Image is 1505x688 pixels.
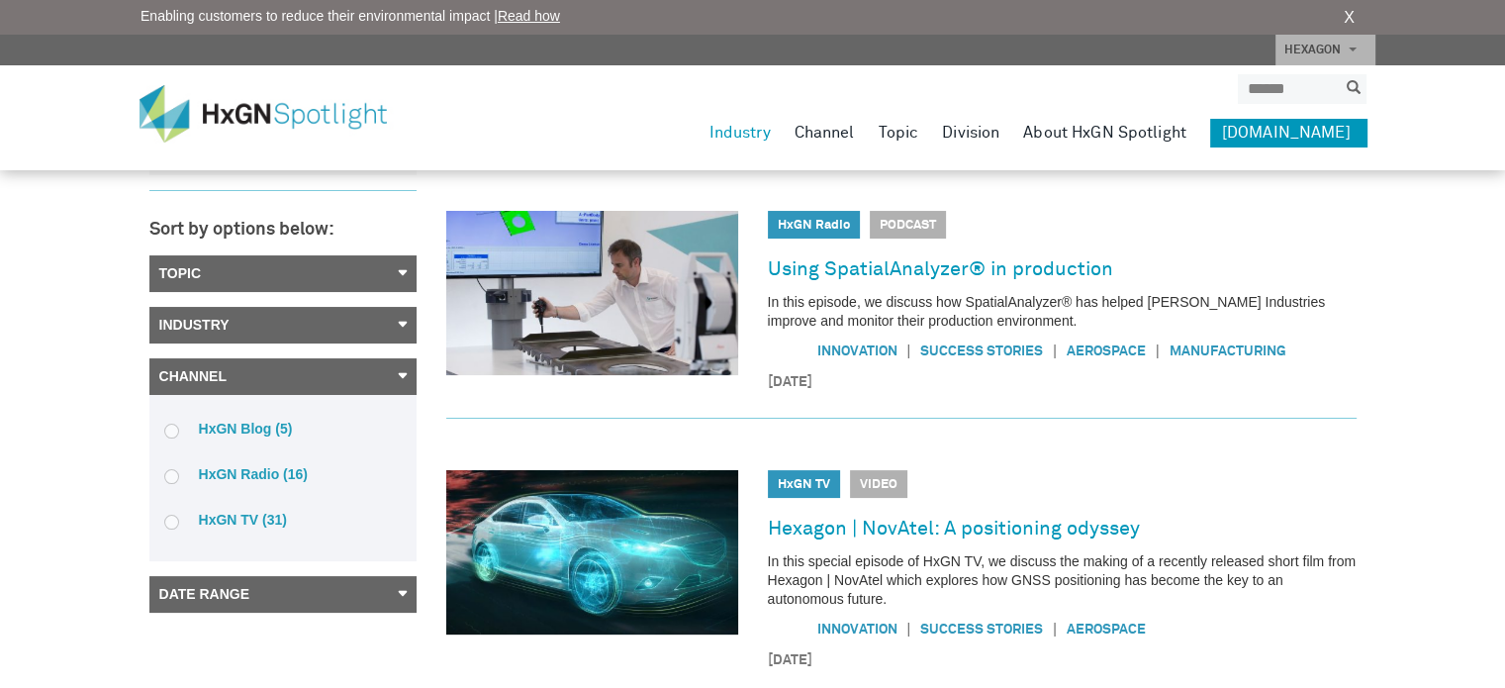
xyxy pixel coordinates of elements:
a: X [1344,6,1355,30]
h3: Sort by options below: [149,221,417,241]
a: Topic [149,255,417,292]
span: | [1043,341,1067,361]
span: | [1146,341,1170,361]
a: Topic [878,119,918,147]
a: Innovation [817,623,897,637]
a: Industry [709,119,771,147]
a: Innovation [817,344,897,358]
label: HxGN TV (31) [164,511,402,529]
label: HxGN Radio (16) [164,465,402,483]
a: Read how [498,8,560,24]
img: Using SpatialAnalyzer® in production [446,211,738,375]
a: HxGN Radio [778,219,850,232]
a: [DOMAIN_NAME] [1210,119,1366,147]
a: Aerospace [1067,623,1146,637]
a: Success Stories [920,623,1043,637]
span: Enabling customers to reduce their environmental impact | [141,6,560,27]
img: Hexagon | NovAtel: A positioning odyssey [446,470,738,635]
a: Manufacturing [1169,344,1285,358]
a: HxGN TV [778,478,830,491]
p: In this episode, we discuss how SpatialAnalyzer® has helped [PERSON_NAME] Industries improve and ... [768,293,1357,331]
span: Podcast [870,211,946,239]
span: | [1043,619,1067,639]
a: Aerospace [1067,344,1146,358]
time: [DATE] [768,372,1357,393]
a: About HxGN Spotlight [1023,119,1186,147]
a: Industry [149,307,417,344]
a: Division [942,119,999,147]
p: In this special episode of HxGN TV, we discuss the making of a recently released short film from ... [768,552,1357,609]
a: Date Range [149,576,417,613]
span: | [897,619,921,639]
a: Using SpatialAnalyzer® in production [768,253,1113,285]
span: | [897,341,921,361]
a: Channel [149,358,417,395]
img: HxGN Spotlight [140,85,417,143]
label: HxGN Blog (5) [164,420,402,438]
span: Video [850,470,907,498]
a: Hexagon | NovAtel: A positioning odyssey [768,513,1140,544]
a: Success Stories [920,344,1043,358]
a: HEXAGON [1275,35,1375,65]
a: Channel [795,119,855,147]
time: [DATE] [768,650,1357,671]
